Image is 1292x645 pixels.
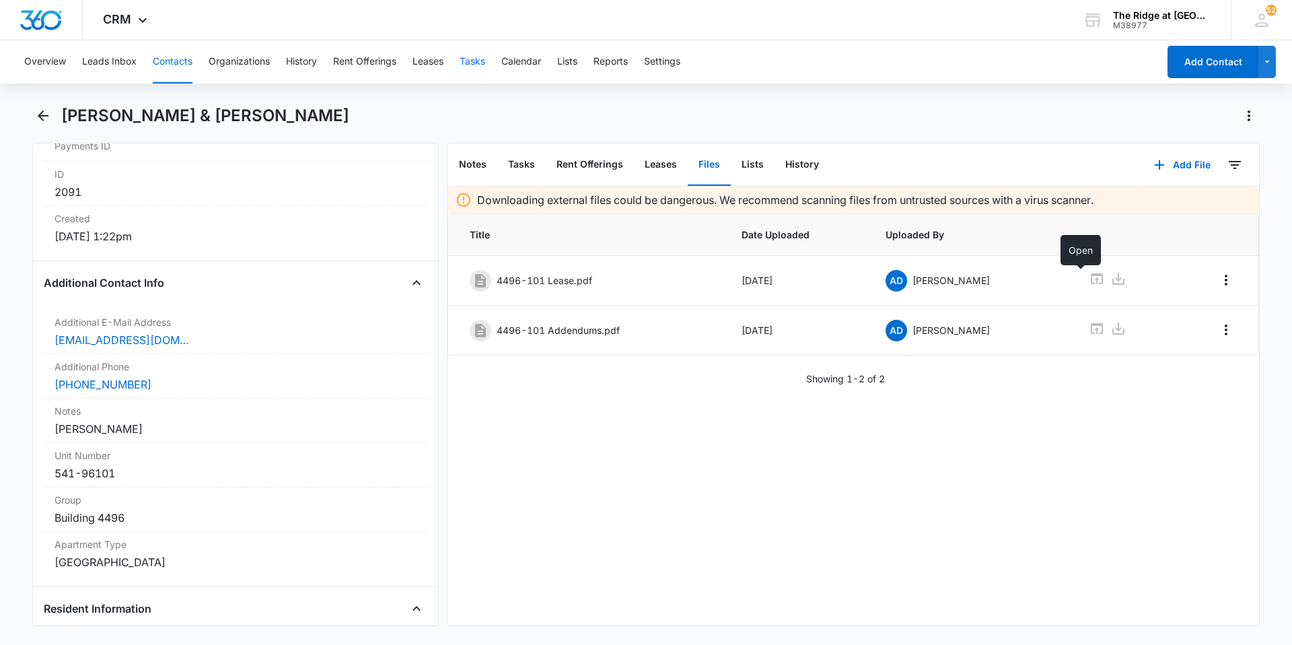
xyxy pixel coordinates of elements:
button: Settings [644,40,680,83]
div: [PERSON_NAME] [55,421,417,437]
label: Unit Number [55,448,417,463]
div: notifications count [1266,5,1277,15]
button: Reports [594,40,628,83]
button: Actions [1238,105,1260,127]
div: 541-96101 [55,465,417,481]
p: 4496-101 Addendums.pdf [497,323,620,337]
span: CRM [103,12,131,26]
button: Leads Inbox [82,40,137,83]
h4: Additional Contact Info [44,275,164,291]
dd: [DATE] 1:22pm [55,228,417,244]
button: Calendar [501,40,541,83]
span: Uploaded By [886,228,1057,242]
td: [DATE] [725,256,869,306]
div: Additional E-Mail Address[EMAIL_ADDRESS][DOMAIN_NAME] [44,310,427,354]
button: Back [32,105,53,127]
button: Organizations [209,40,270,83]
dt: Created [55,211,417,226]
button: Close [406,272,427,294]
button: Tasks [497,144,546,186]
button: Overview [24,40,66,83]
button: Tasks [460,40,485,83]
dt: Payments ID [55,139,145,153]
p: Showing 1-2 of 2 [806,372,885,386]
button: Add File [1141,149,1224,181]
div: Apartment Type[GEOGRAPHIC_DATA] [44,532,427,576]
label: Group [55,493,417,507]
div: [GEOGRAPHIC_DATA] [55,554,417,570]
div: Notes[PERSON_NAME] [44,399,427,443]
span: AD [886,320,907,341]
div: account id [1113,21,1211,30]
label: Notes [55,404,417,418]
div: Created[DATE] 1:22pm [44,206,427,250]
button: Rent Offerings [546,144,634,186]
span: Date Uploaded [742,228,853,242]
div: Unit Number541-96101 [44,443,427,487]
div: account name [1113,10,1211,21]
div: Payments ID [44,131,427,162]
div: ID2091 [44,162,427,206]
label: Apartment Type [55,537,417,551]
button: Rent Offerings [333,40,396,83]
button: History [775,144,830,186]
button: Notes [448,144,497,186]
label: Additional E-Mail Address [55,315,417,329]
button: Filters [1224,154,1246,176]
span: AD [886,270,907,292]
span: Title [470,228,709,242]
label: Additional Phone [55,360,417,374]
button: Overflow Menu [1215,269,1237,291]
div: Building 4496 [55,510,417,526]
dd: 2091 [55,184,417,200]
p: 4496-101 Lease.pdf [497,273,592,287]
div: Additional Phone[PHONE_NUMBER] [44,354,427,399]
a: [PHONE_NUMBER] [55,376,151,393]
button: Contacts [153,40,192,83]
button: Close [406,598,427,619]
button: Lists [731,144,775,186]
h1: [PERSON_NAME] & [PERSON_NAME] [61,106,349,126]
p: Downloading external files could be dangerous. We recommend scanning files from untrusted sources... [477,192,1093,208]
a: [EMAIL_ADDRESS][DOMAIN_NAME] [55,332,189,348]
span: 52 [1266,5,1277,15]
div: GroupBuilding 4496 [44,487,427,532]
button: Leases [412,40,443,83]
dt: ID [55,167,417,181]
p: [PERSON_NAME] [912,273,990,287]
button: History [286,40,317,83]
div: Open [1061,235,1101,265]
td: [DATE] [725,306,869,355]
button: Add Contact [1168,46,1258,78]
button: Files [688,144,731,186]
h4: Resident Information [44,601,151,617]
button: Leases [634,144,688,186]
button: Lists [557,40,577,83]
button: Overflow Menu [1215,319,1237,341]
p: [PERSON_NAME] [912,323,990,337]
